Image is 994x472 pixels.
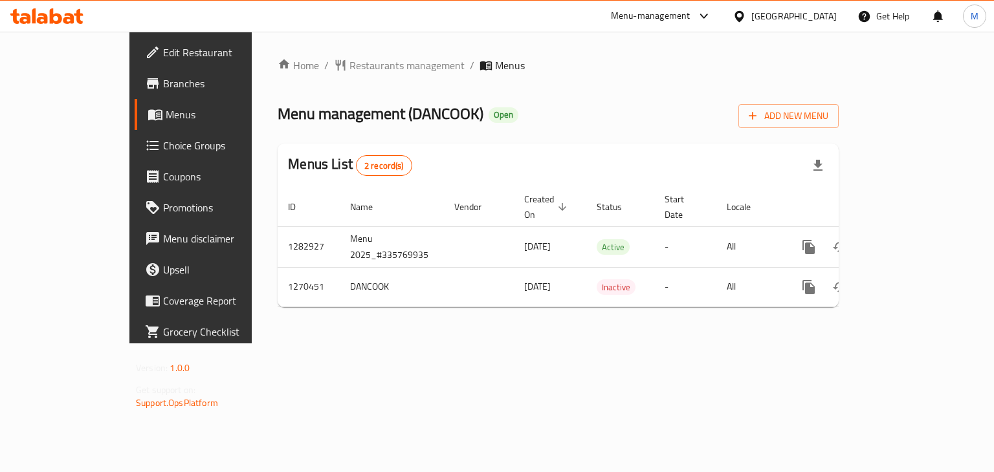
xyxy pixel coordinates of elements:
a: Promotions [135,192,296,223]
span: Menu disclaimer [163,231,285,246]
button: Change Status [824,272,856,303]
h2: Menus List [288,155,412,176]
span: Restaurants management [349,58,465,73]
div: Active [597,239,630,255]
a: Branches [135,68,296,99]
td: DANCOOK [340,267,444,306]
span: Menus [166,107,285,122]
button: more [793,272,824,303]
div: [GEOGRAPHIC_DATA] [751,9,837,23]
span: Add New Menu [749,108,828,124]
span: 1.0.0 [170,359,190,376]
span: Active [597,240,630,255]
button: Change Status [824,231,856,263]
span: 2 record(s) [357,160,412,172]
a: Grocery Checklist [135,316,296,347]
span: Edit Restaurant [163,45,285,60]
td: All [716,267,783,306]
td: All [716,226,783,267]
div: Export file [802,150,834,181]
a: Home [278,58,319,73]
span: Menu management ( DANCOOK ) [278,99,483,128]
span: Status [597,199,639,215]
span: Created On [524,191,571,222]
span: Coupons [163,169,285,184]
a: Upsell [135,254,296,285]
a: Coupons [135,161,296,192]
span: Grocery Checklist [163,324,285,339]
span: Open [489,109,518,120]
span: Locale [727,199,768,215]
span: Version: [136,359,168,376]
div: Total records count [356,155,412,176]
div: Inactive [597,279,635,295]
td: - [654,267,716,306]
td: - [654,226,716,267]
span: Name [350,199,390,215]
span: Branches [163,76,285,91]
span: Vendor [454,199,498,215]
a: Restaurants management [334,58,465,73]
div: Menu-management [611,8,690,24]
button: Add New Menu [738,104,839,128]
span: M [971,9,978,23]
table: enhanced table [278,188,928,307]
li: / [470,58,474,73]
a: Support.OpsPlatform [136,394,218,411]
a: Choice Groups [135,130,296,161]
span: Inactive [597,280,635,295]
span: Start Date [665,191,701,222]
button: more [793,231,824,263]
td: 1270451 [278,267,340,306]
span: Get support on: [136,381,195,398]
td: 1282927 [278,226,340,267]
span: Choice Groups [163,138,285,153]
span: [DATE] [524,238,551,255]
span: Promotions [163,200,285,215]
a: Edit Restaurant [135,37,296,68]
div: Open [489,107,518,123]
a: Menu disclaimer [135,223,296,254]
span: Upsell [163,262,285,277]
td: Menu 2025_#335769935 [340,226,444,267]
span: ID [288,199,313,215]
span: Menus [495,58,525,73]
a: Menus [135,99,296,130]
a: Coverage Report [135,285,296,316]
span: Coverage Report [163,293,285,308]
span: [DATE] [524,278,551,295]
li: / [324,58,329,73]
th: Actions [783,188,928,227]
nav: breadcrumb [278,58,839,73]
